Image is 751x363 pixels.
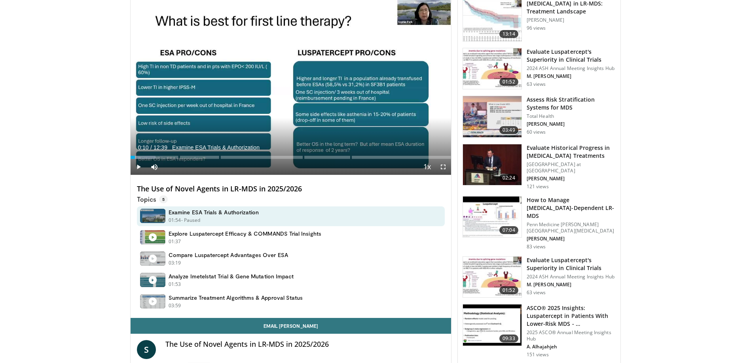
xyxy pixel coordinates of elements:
p: A. Alhajahjeh [527,344,616,350]
h4: Compare Luspatercept Advantages Over ESA [169,251,288,259]
a: 09:33 ASCO® 2025 Insights: Luspatercept in Patients With Lower-Risk MDS - … 2025 ASCO® Annual Mee... [463,304,616,358]
button: Fullscreen [435,159,451,175]
div: Progress Bar [131,156,451,159]
p: 03:19 [169,259,181,267]
p: 03:59 [169,302,181,309]
h3: How to Manage [MEDICAL_DATA]-Dependent LR-MDS [527,196,616,220]
p: 2024 ASH Annual Meeting Insights Hub [527,274,616,280]
button: Playback Rate [419,159,435,175]
p: Total Health [527,113,616,119]
p: [PERSON_NAME] [527,17,616,23]
a: S [137,340,156,359]
p: 2024 ASH Annual Meeting Insights Hub [527,65,616,72]
p: [PERSON_NAME] [527,176,616,182]
img: ce2fe5c6-9621-4aaf-b8e8-3b63cf9a68ff.150x105_q85_crop-smart_upscale.jpg [463,197,522,238]
p: Penn Medicine [PERSON_NAME][GEOGRAPHIC_DATA][MEDICAL_DATA] [527,221,616,234]
a: 01:52 Evaluate Luspatercept's Superiority in Clinical Trials 2024 ASH Annual Meeting Insights Hub... [463,256,616,298]
h4: Summarize Treatment Algorithms & Approval Status [169,294,303,301]
span: 13:14 [499,30,518,38]
p: 121 views [527,183,549,190]
span: 03:49 [499,126,518,134]
a: Email [PERSON_NAME] [131,318,451,334]
span: Examine ESA Trials & Authorization [172,144,260,151]
img: fbc446d3-cd5f-4db4-9b43-cc3ffa2d7747.150x105_q85_crop-smart_upscale.jpg [463,257,522,298]
span: 0:10 [138,144,148,151]
p: [PERSON_NAME] [527,236,616,242]
img: 5f9ae202-72c2-402b-a525-9726c797d947.150x105_q85_crop-smart_upscale.jpg [463,304,522,346]
span: 01:52 [499,286,518,294]
h3: Assess Risk Stratification Systems for MDS [527,96,616,112]
span: 01:52 [499,78,518,86]
p: 01:37 [169,238,181,245]
span: 07:04 [499,226,518,234]
a: 01:52 Evaluate Luspatercept's Superiority in Clinical Trials 2024 ASH Annual Meeting Insights Hub... [463,48,616,90]
p: 83 views [527,244,546,250]
h4: The Use of Novel Agents in LR-MDS in 2025/2026 [137,185,445,193]
p: 60 views [527,129,546,135]
span: 02:24 [499,174,518,182]
p: M. [PERSON_NAME] [527,282,616,288]
h3: Evaluate Luspatercept's Superiority in Clinical Trials [527,48,616,64]
p: 01:54 [169,217,181,224]
span: 5 [159,195,168,203]
h4: Examine ESA Trials & Authorization [169,209,259,216]
p: [GEOGRAPHIC_DATA] at [GEOGRAPHIC_DATA] [527,161,616,174]
h3: Evaluate Historical Progress in [MEDICAL_DATA] Treatments [527,144,616,160]
span: / [150,144,152,151]
h4: Analyze Imetelstat Trial & Gene Mutation Impact [169,273,294,280]
img: 0e81da74-46a1-4512-8df2-b79b3bbd7688.150x105_q85_crop-smart_upscale.jpg [463,96,522,137]
span: 09:33 [499,335,518,342]
p: [PERSON_NAME] [527,121,616,127]
h4: Explore Luspatercept Efficacy & COMMANDS Trial Insights [169,230,321,237]
p: 96 views [527,25,546,31]
a: 03:49 Assess Risk Stratification Systems for MDS Total Health [PERSON_NAME] 60 views [463,96,616,138]
p: M. [PERSON_NAME] [527,73,616,79]
h3: ASCO® 2025 Insights: Luspatercept in Patients With Lower-Risk MDS - … [527,304,616,328]
span: 12:39 [154,144,167,151]
img: 930dfd7b-9c89-42ed-a947-872cd8da2e77.150x105_q85_crop-smart_upscale.jpg [463,144,522,185]
h3: Evaluate Luspatercept's Superiority in Clinical Trials [527,256,616,272]
p: 01:53 [169,281,181,288]
a: 07:04 How to Manage [MEDICAL_DATA]-Dependent LR-MDS Penn Medicine [PERSON_NAME][GEOGRAPHIC_DATA][... [463,196,616,250]
button: Mute [146,159,162,175]
img: fbc446d3-cd5f-4db4-9b43-cc3ffa2d7747.150x105_q85_crop-smart_upscale.jpg [463,48,522,89]
p: 2025 ASCO® Annual Meeting Insights Hub [527,329,616,342]
p: 63 views [527,289,546,296]
h4: The Use of Novel Agents in LR-MDS in 2025/2026 [165,340,445,349]
p: 151 views [527,352,549,358]
a: 02:24 Evaluate Historical Progress in [MEDICAL_DATA] Treatments [GEOGRAPHIC_DATA] at [GEOGRAPHIC_... [463,144,616,190]
p: Topics [137,195,168,203]
button: Play [131,159,146,175]
p: - Paused [181,217,201,224]
p: 63 views [527,81,546,87]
